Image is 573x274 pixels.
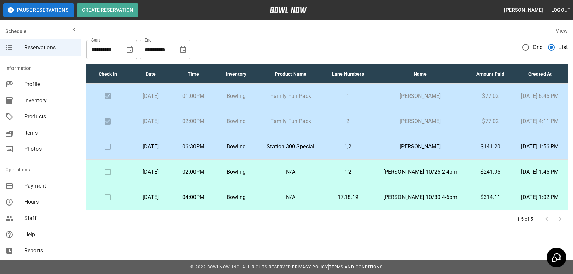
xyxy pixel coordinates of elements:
[177,92,209,100] p: 01:00PM
[533,43,543,51] span: Grid
[377,193,463,201] p: [PERSON_NAME] 10/30 4-6pm
[220,117,252,126] p: Bowling
[518,143,562,151] p: [DATE] 1:56 PM
[220,193,252,201] p: Bowling
[329,143,367,151] p: 1,2
[474,168,507,176] p: $241.95
[135,193,167,201] p: [DATE]
[263,117,318,126] p: Family Fun Pack
[77,3,138,17] button: Create Reservation
[220,92,252,100] p: Bowling
[177,168,209,176] p: 02:00PM
[329,117,367,126] p: 2
[86,64,129,84] th: Check In
[558,43,568,51] span: List
[135,143,167,151] p: [DATE]
[468,64,513,84] th: Amount Paid
[176,43,190,56] button: Choose date, selected date is Nov 5, 2025
[518,117,562,126] p: [DATE] 4:11 PM
[329,168,367,176] p: 1,2
[270,7,307,13] img: logo
[3,3,74,17] button: Pause Reservations
[135,117,167,126] p: [DATE]
[377,168,463,176] p: [PERSON_NAME] 10/26 2-4pm
[220,143,252,151] p: Bowling
[513,64,568,84] th: Created At
[377,92,463,100] p: [PERSON_NAME]
[474,117,507,126] p: $77.02
[123,43,136,56] button: Choose date, selected date is Oct 5, 2025
[329,92,367,100] p: 1
[24,113,76,121] span: Products
[24,97,76,105] span: Inventory
[24,44,76,52] span: Reservations
[135,168,167,176] p: [DATE]
[135,92,167,100] p: [DATE]
[518,168,562,176] p: [DATE] 1:45 PM
[372,64,468,84] th: Name
[24,230,76,239] span: Help
[263,92,318,100] p: Family Fun Pack
[517,216,533,222] p: 1-5 of 5
[129,64,172,84] th: Date
[292,265,328,269] a: Privacy Policy
[24,80,76,88] span: Profile
[177,143,209,151] p: 06:30PM
[324,64,372,84] th: Lane Numbers
[518,193,562,201] p: [DATE] 1:02 PM
[549,4,573,17] button: Logout
[24,182,76,190] span: Payment
[263,143,318,151] p: Station 300 Special
[24,198,76,206] span: Hours
[24,214,76,222] span: Staff
[172,64,215,84] th: Time
[24,129,76,137] span: Items
[215,64,258,84] th: Inventory
[263,168,318,176] p: N/A
[190,265,292,269] span: © 2022 BowlNow, Inc. All Rights Reserved.
[377,117,463,126] p: [PERSON_NAME]
[474,143,507,151] p: $141.20
[24,145,76,153] span: Photos
[329,193,367,201] p: 17,18,19
[177,117,209,126] p: 02:00PM
[258,64,324,84] th: Product Name
[474,92,507,100] p: $77.02
[556,28,568,34] label: View
[177,193,209,201] p: 04:00PM
[263,193,318,201] p: N/A
[220,168,252,176] p: Bowling
[329,265,383,269] a: Terms and Conditions
[377,143,463,151] p: [PERSON_NAME]
[24,247,76,255] span: Reports
[518,92,562,100] p: [DATE] 6:45 PM
[474,193,507,201] p: $314.11
[501,4,546,17] button: [PERSON_NAME]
